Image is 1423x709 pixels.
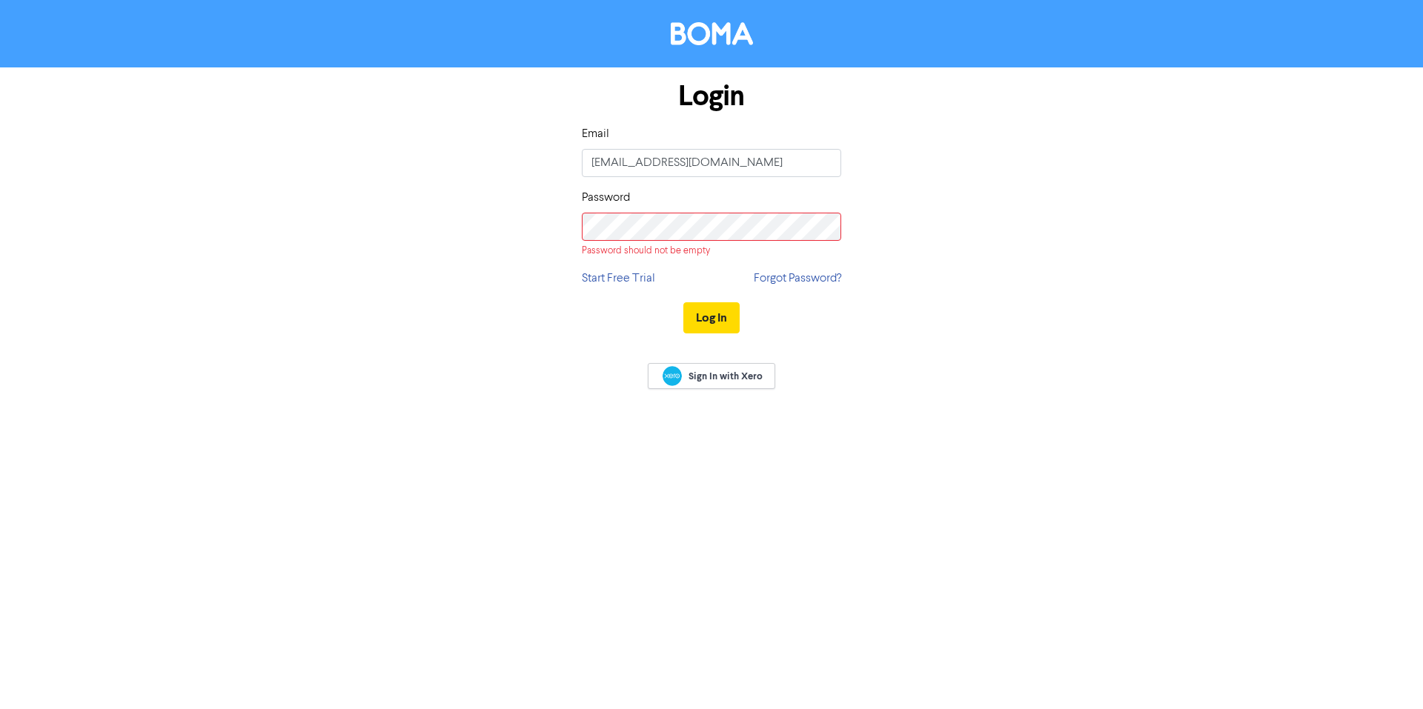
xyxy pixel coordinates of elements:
[582,125,609,143] label: Email
[663,366,682,386] img: Xero logo
[582,270,655,287] a: Start Free Trial
[648,363,775,389] a: Sign In with Xero
[582,244,841,258] div: Password should not be empty
[1349,638,1423,709] iframe: Chat Widget
[671,22,753,45] img: BOMA Logo
[683,302,740,333] button: Log In
[582,79,841,113] h1: Login
[582,189,630,207] label: Password
[689,370,763,383] span: Sign In with Xero
[754,270,841,287] a: Forgot Password?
